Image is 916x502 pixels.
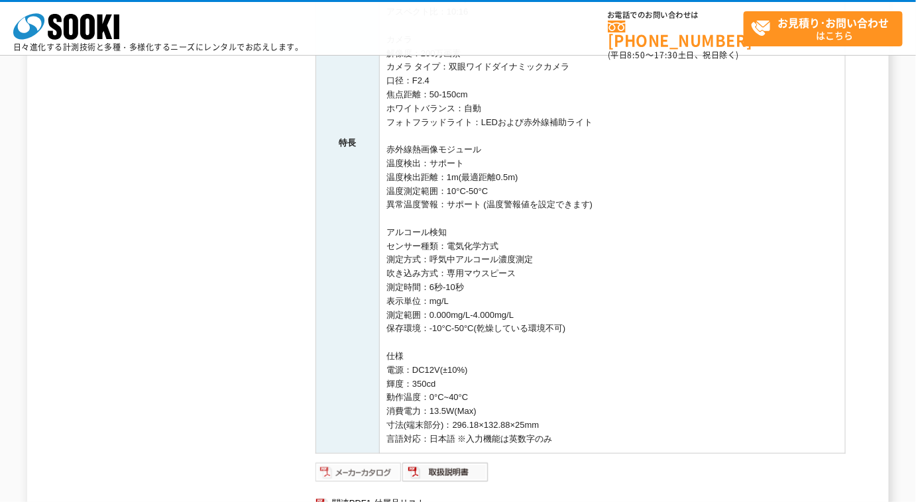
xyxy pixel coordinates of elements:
[315,462,402,483] img: メーカーカタログ
[315,470,402,480] a: メーカーカタログ
[608,11,744,19] span: お電話でのお問い合わせは
[402,462,489,483] img: 取扱説明書
[608,49,739,61] span: (平日 ～ 土日、祝日除く)
[628,49,646,61] span: 8:50
[751,12,902,45] span: はこちら
[13,43,304,51] p: 日々進化する計測技術と多種・多様化するニーズにレンタルでお応えします。
[402,470,489,480] a: 取扱説明書
[778,15,889,30] strong: お見積り･お問い合わせ
[654,49,678,61] span: 17:30
[608,21,744,48] a: [PHONE_NUMBER]
[744,11,903,46] a: お見積り･お問い合わせはこちら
